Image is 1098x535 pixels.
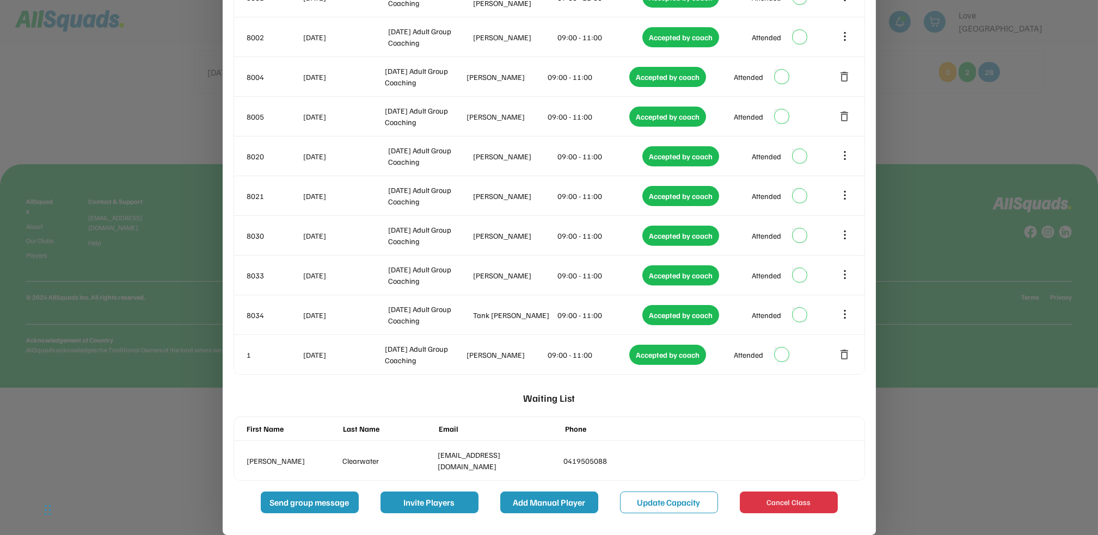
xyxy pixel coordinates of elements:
div: [DATE] Adult Group Coaching [388,224,471,247]
div: 8002 [247,32,302,43]
div: Accepted by coach [629,107,706,127]
div: Attended [752,309,781,321]
div: [DATE] [304,151,387,162]
div: 09:00 - 11:00 [558,151,641,162]
div: Attended [734,71,763,83]
div: [PERSON_NAME] [473,230,556,241]
div: [DATE] Adult Group Coaching [388,26,471,48]
div: 8030 [247,230,302,241]
div: Accepted by coach [642,226,719,246]
div: [DATE] [304,190,387,202]
button: Cancel Class [740,492,838,513]
div: Attended [734,349,763,360]
button: Send group message [261,492,359,513]
div: [PERSON_NAME] [247,455,338,466]
div: 8033 [247,270,302,281]
div: 09:00 - 11:00 [558,32,641,43]
div: [PERSON_NAME] [473,270,556,281]
div: [DATE] Adult Group Coaching [388,303,471,326]
div: [DATE] Adult Group Coaching [385,105,464,128]
button: delete [838,70,851,83]
div: [DATE] [304,111,383,122]
button: Invite Players [381,492,479,513]
div: Accepted by coach [642,27,719,47]
div: Accepted by coach [629,67,706,87]
div: Accepted by coach [642,265,719,285]
button: delete [838,110,851,123]
div: Email [439,423,560,434]
div: Attended [752,270,781,281]
div: Attended [752,151,781,162]
div: 8005 [247,111,302,122]
div: 09:00 - 11:00 [558,270,641,281]
div: [PERSON_NAME] [467,349,546,360]
div: 09:00 - 11:00 [548,111,628,122]
div: [DATE] [304,309,387,321]
div: [DATE] Adult Group Coaching [385,65,464,88]
button: Add Manual Player [500,492,598,513]
div: 09:00 - 11:00 [558,190,641,202]
div: [PERSON_NAME] [473,190,556,202]
div: Clearwater [342,455,433,466]
div: [DATE] [304,270,387,281]
div: Waiting List [523,385,575,411]
div: [PERSON_NAME] [467,111,546,122]
div: Attended [752,230,781,241]
div: 09:00 - 11:00 [548,349,628,360]
div: Phone [566,423,686,434]
div: 8034 [247,309,302,321]
div: [DATE] Adult Group Coaching [388,184,471,207]
div: Tank [PERSON_NAME] [473,309,556,321]
div: [DATE] Adult Group Coaching [388,264,471,287]
div: 09:00 - 11:00 [558,230,641,241]
div: 8020 [247,151,302,162]
div: 0419505088 [564,455,685,466]
div: 8004 [247,71,302,83]
div: Last Name [343,423,434,434]
button: Update Capacity [620,492,718,513]
div: 09:00 - 11:00 [558,309,641,321]
div: [DATE] [304,71,383,83]
div: [DATE] Adult Group Coaching [388,145,471,167]
div: First Name [247,423,338,434]
div: [DATE] [304,230,387,241]
div: [PERSON_NAME] [467,71,546,83]
div: 09:00 - 11:00 [548,71,628,83]
div: Accepted by coach [642,305,719,325]
div: Attended [734,111,763,122]
div: Accepted by coach [629,345,706,365]
div: [PERSON_NAME] [473,151,556,162]
div: 8021 [247,190,302,202]
div: [PERSON_NAME] [473,32,556,43]
div: 1 [247,349,302,360]
div: Accepted by coach [642,146,719,166]
div: Attended [752,190,781,202]
div: Accepted by coach [642,186,719,206]
div: [DATE] [304,349,383,360]
div: Attended [752,32,781,43]
button: delete [838,348,851,361]
div: [DATE] Adult Group Coaching [385,343,464,366]
div: [EMAIL_ADDRESS][DOMAIN_NAME] [438,449,559,472]
div: [DATE] [304,32,387,43]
